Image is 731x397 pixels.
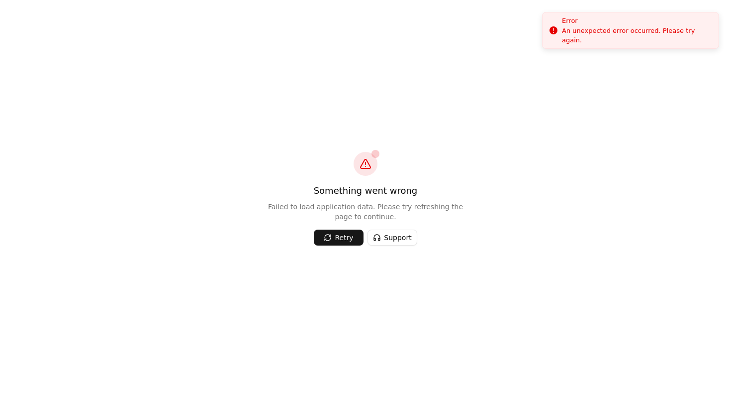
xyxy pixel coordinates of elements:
[266,202,465,222] p: Failed to load application data. Please try refreshing the page to continue.
[562,16,711,26] div: Error
[314,230,364,246] button: Retry
[266,184,465,198] h3: Something went wrong
[367,230,417,246] button: Support
[562,26,711,44] div: An unexpected error occurred. Please try again.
